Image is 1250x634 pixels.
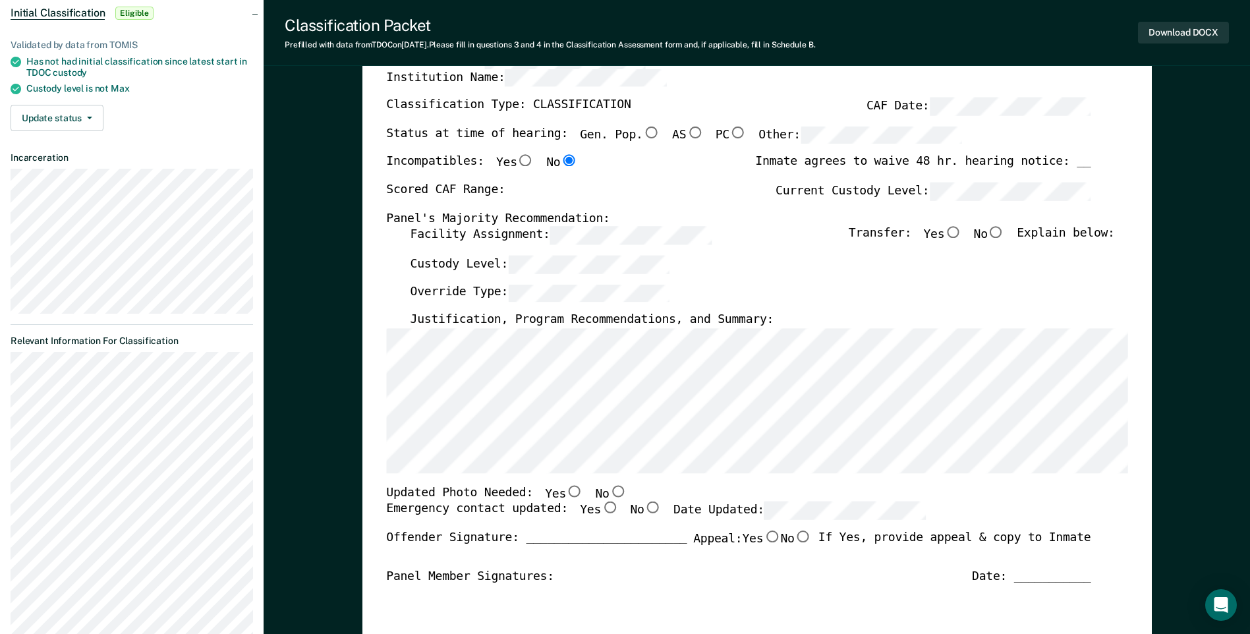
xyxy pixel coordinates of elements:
[546,155,577,172] label: No
[508,256,669,274] input: Custody Level:
[386,502,926,531] div: Emergency contact updated:
[53,67,87,78] span: custody
[26,83,253,94] div: Custody level is not
[26,56,253,78] div: Has not had initial classification since latest start in TDOC
[386,569,554,585] div: Panel Member Signatures:
[11,40,253,51] div: Validated by data from TOMIS
[595,485,626,502] label: No
[973,227,1004,245] label: No
[496,155,534,172] label: Yes
[386,127,962,156] div: Status at time of hearing:
[111,83,130,94] span: Max
[944,227,961,239] input: Yes
[386,98,631,115] label: Classification Type: CLASSIFICATION
[580,127,660,144] label: Gen. Pop.
[410,227,711,245] label: Facility Assignment:
[601,502,618,514] input: Yes
[929,98,1091,115] input: CAF Date:
[693,531,812,558] label: Appeal:
[285,16,815,35] div: Classification Packet
[285,40,815,49] div: Prefilled with data from TDOC on [DATE] . Please fill in questions 3 and 4 in the Classification ...
[729,127,747,138] input: PC
[11,152,253,163] dt: Incarceration
[545,485,583,502] label: Yes
[776,183,1091,200] label: Current Custody Level:
[609,485,626,497] input: No
[630,502,661,520] label: No
[11,335,253,347] dt: Relevant Information For Classification
[764,502,926,520] input: Date Updated:
[386,155,577,183] div: Incompatibles:
[550,227,711,245] input: Facility Assignment:
[410,313,774,329] label: Justification, Program Recommendations, and Summary:
[801,127,962,144] input: Other:
[1205,589,1237,621] div: Open Intercom Messenger
[715,127,746,144] label: PC
[673,502,926,520] label: Date Updated:
[386,485,627,502] div: Updated Photo Needed:
[386,531,1091,569] div: Offender Signature: _______________________ If Yes, provide appeal & copy to Inmate
[560,155,577,167] input: No
[11,7,105,20] span: Initial Classification
[988,227,1005,239] input: No
[505,69,666,86] input: Institution Name:
[566,485,583,497] input: Yes
[755,155,1091,183] div: Inmate agrees to waive 48 hr. hearing notice: __
[1138,22,1229,43] button: Download DOCX
[758,127,962,144] label: Other:
[410,284,669,302] label: Override Type:
[642,127,660,138] input: Gen. Pop.
[742,531,780,548] label: Yes
[866,98,1091,115] label: CAF Date:
[644,502,661,514] input: No
[517,155,534,167] input: Yes
[410,256,669,274] label: Custody Level:
[508,284,669,302] input: Override Type:
[849,227,1115,256] div: Transfer: Explain below:
[929,183,1091,200] input: Current Custody Level:
[386,211,1091,227] div: Panel's Majority Recommendation:
[923,227,961,245] label: Yes
[386,183,505,200] label: Scored CAF Range:
[794,531,811,542] input: No
[580,502,618,520] label: Yes
[780,531,811,548] label: No
[672,127,703,144] label: AS
[686,127,703,138] input: AS
[972,569,1091,585] div: Date: ___________
[11,105,103,131] button: Update status
[386,69,666,86] label: Institution Name:
[115,7,153,20] span: Eligible
[763,531,780,542] input: Yes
